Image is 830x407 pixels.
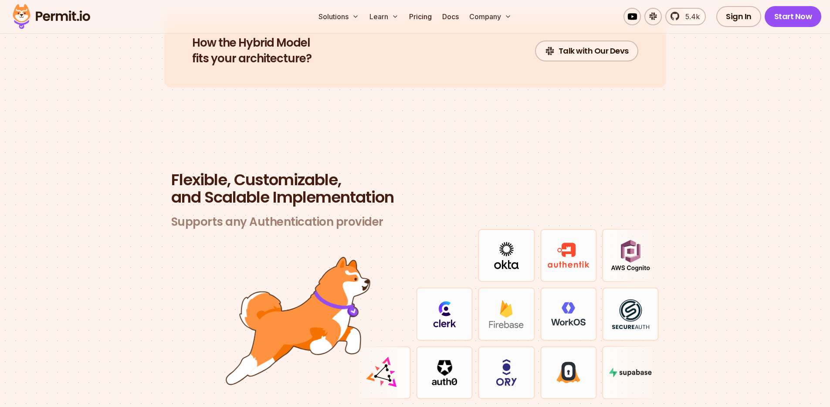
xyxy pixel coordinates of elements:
span: How the Hybrid Model [192,35,312,51]
button: Company [466,8,515,25]
h2: and Scalable Implementation [171,171,659,206]
h3: Supports any Authentication provider [171,215,659,229]
button: Solutions [315,8,362,25]
a: Talk with Our Devs [535,41,638,61]
span: 5.4k [680,11,700,22]
a: 5.4k [665,8,706,25]
a: Sign In [716,6,761,27]
button: Learn [366,8,402,25]
span: Flexible, Customizable, [171,171,659,189]
a: Docs [439,8,462,25]
a: Pricing [406,8,435,25]
a: Start Now [765,6,822,27]
h2: fits your architecture? [192,35,312,67]
img: Permit logo [9,2,94,31]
